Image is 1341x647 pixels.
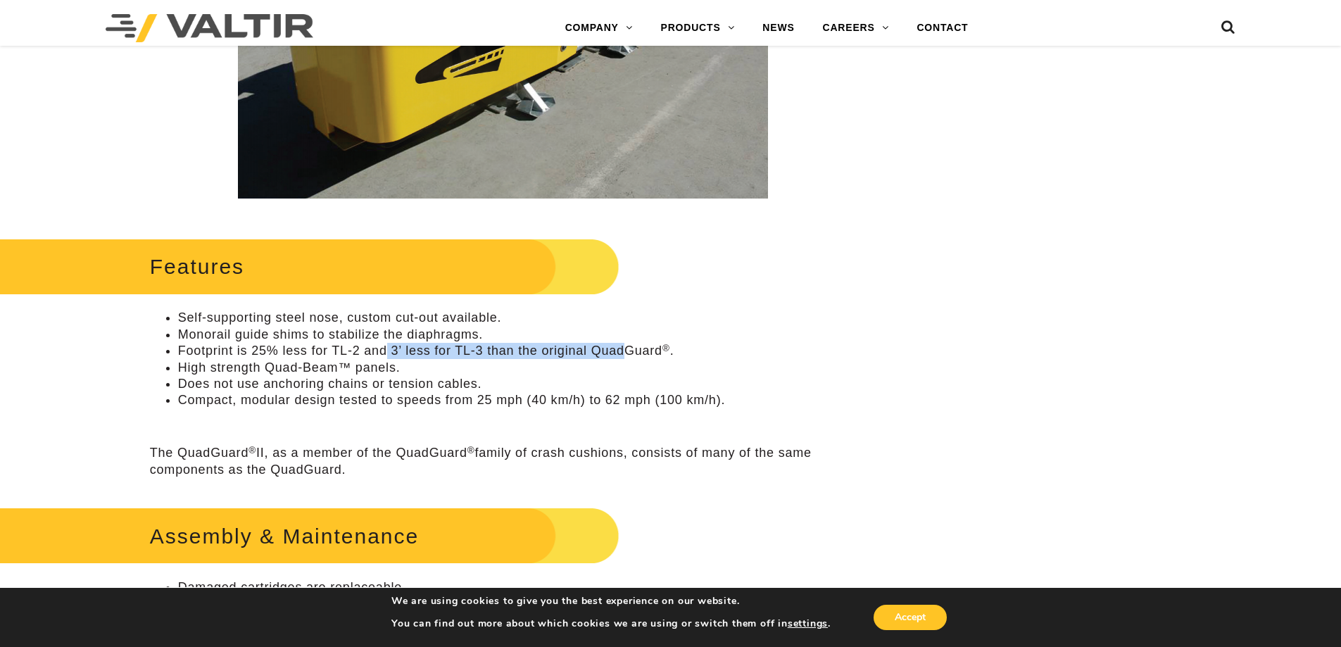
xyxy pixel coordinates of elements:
[391,595,831,608] p: We are using cookies to give you the best experience on our website.
[788,617,828,630] button: settings
[106,14,313,42] img: Valtir
[178,327,856,343] li: Monorail guide shims to stabilize the diaphragms.
[178,310,856,326] li: Self-supporting steel nose, custom cut-out available.
[391,617,831,630] p: You can find out more about which cookies we are using or switch them off in .
[178,392,856,408] li: Compact, modular design tested to speeds from 25 mph (40 km/h) to 62 mph (100 km/h).
[178,579,856,596] li: Damaged cartridges are replaceable.
[874,605,947,630] button: Accept
[809,14,903,42] a: CAREERS
[647,14,749,42] a: PRODUCTS
[467,445,475,456] sup: ®
[902,14,982,42] a: CONTACT
[178,343,856,359] li: Footprint is 25% less for TL-2 and 3’ less for TL-3 than the original QuadGuard .
[178,376,856,392] li: Does not use anchoring chains or tension cables.
[662,343,670,353] sup: ®
[248,445,256,456] sup: ®
[748,14,808,42] a: NEWS
[178,360,856,376] li: High strength Quad-Beam™ panels.
[150,445,856,478] p: The QuadGuard II, as a member of the QuadGuard family of crash cushions, consists of many of the ...
[551,14,647,42] a: COMPANY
